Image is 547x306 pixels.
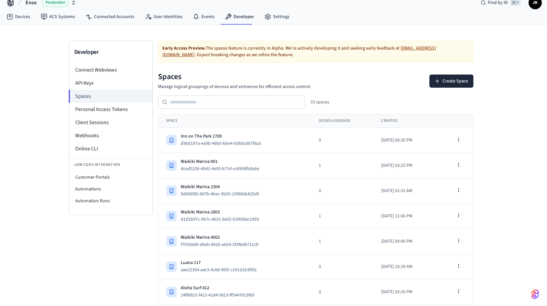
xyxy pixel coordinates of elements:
p: Manage logical groupings of devices and entrances for efficient access control [158,83,310,90]
a: Settings [259,11,295,23]
div: Luana 117 [181,259,262,266]
button: aae22354-aac3-4c8d-96f2-c101d1b3f5fa [179,266,263,274]
th: Doors Assigned [311,114,373,128]
div: 53 spaces [310,99,329,105]
button: Create Space [429,75,473,88]
td: [DATE] 01:32 AM [373,178,435,204]
a: [EMAIL_ADDRESS][DOMAIN_NAME] [162,45,436,58]
button: d1d1b97c-9b7c-4631-9e55-51f439ac1459 [179,215,265,223]
div: The spaces feature is currently in Alpha. We're actively developing it and seeking early feedback... [158,41,473,62]
td: [DATE] 10:39 AM [373,254,435,279]
li: Online CLI [69,142,152,155]
button: 9d008f95-807b-4bec-9b55-15f980b425d5 [179,190,266,198]
button: f79168d6-d8ab-441b-a624-2f3fbd6711c9 [179,241,265,249]
td: 0 [311,279,373,305]
h3: Developer [74,48,147,57]
a: Devices [1,11,35,23]
h1: Spaces [158,72,310,82]
img: SeamLogoGradient.69752ec5.svg [531,289,539,299]
li: Spaces [69,90,152,103]
li: Automation Runs [69,195,152,207]
th: Space [158,114,311,128]
li: API Keys [69,76,152,90]
li: Low Code Integration [69,158,152,171]
a: Connected Accounts [80,11,140,23]
li: Automations [69,183,152,195]
td: 1 [311,204,373,229]
li: Client Sessions [69,116,152,129]
li: Personal Access Tokens [69,103,152,116]
td: 1 [311,229,373,254]
strong: Early Access Preview. [162,45,206,52]
td: [DATE] 11:06 PM [373,204,435,229]
td: 0 [311,178,373,204]
td: 0 [311,128,373,153]
a: ACS Systems [35,11,80,23]
li: Customer Portals [69,171,152,183]
div: Waikiki Marina 2803 [181,209,264,215]
a: Events [188,11,220,23]
td: [DATE] 03:25 PM [373,153,435,178]
button: 24ffd815-f422-41d4-9813-ff5447813f60 [179,291,261,299]
li: Connect Webviews [69,63,152,76]
div: Inn on The Park 1709 [181,133,266,140]
td: 0 [311,254,373,279]
button: dced5256-49d1-4e95-b714-cc8909fb9a6e [179,165,266,173]
td: [DATE] 09:35 PM [373,128,435,153]
div: Waikiki Marina 4002 [181,234,263,241]
button: d96d197a-ee9b-46b0-bbe4-038da367f9a3 [179,140,267,147]
td: [DATE] 05:20 PM [373,279,435,305]
th: Created [373,114,435,128]
div: Waikiki Marina 901 [181,158,264,165]
div: Waikiki Marina 2304 [181,184,264,190]
li: Webhooks [69,129,152,142]
a: User Identities [140,11,188,23]
td: 1 [311,153,373,178]
a: Developer [220,11,259,23]
div: Aloha Surf 412 [181,285,260,291]
td: [DATE] 08:00 PM [373,229,435,254]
